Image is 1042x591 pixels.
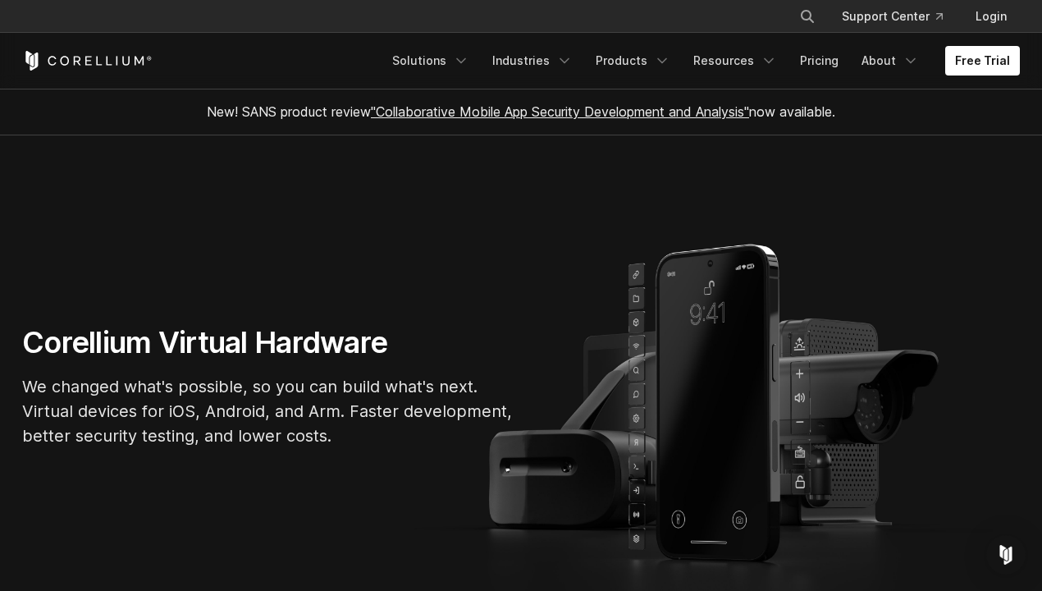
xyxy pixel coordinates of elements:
[852,46,929,76] a: About
[586,46,680,76] a: Products
[779,2,1020,31] div: Navigation Menu
[793,2,822,31] button: Search
[945,46,1020,76] a: Free Trial
[22,324,514,361] h1: Corellium Virtual Hardware
[22,51,153,71] a: Corellium Home
[482,46,583,76] a: Industries
[683,46,787,76] a: Resources
[22,374,514,448] p: We changed what's possible, so you can build what's next. Virtual devices for iOS, Android, and A...
[790,46,848,76] a: Pricing
[207,103,835,120] span: New! SANS product review now available.
[371,103,749,120] a: "Collaborative Mobile App Security Development and Analysis"
[986,535,1026,575] div: Open Intercom Messenger
[829,2,956,31] a: Support Center
[382,46,1020,76] div: Navigation Menu
[382,46,479,76] a: Solutions
[962,2,1020,31] a: Login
